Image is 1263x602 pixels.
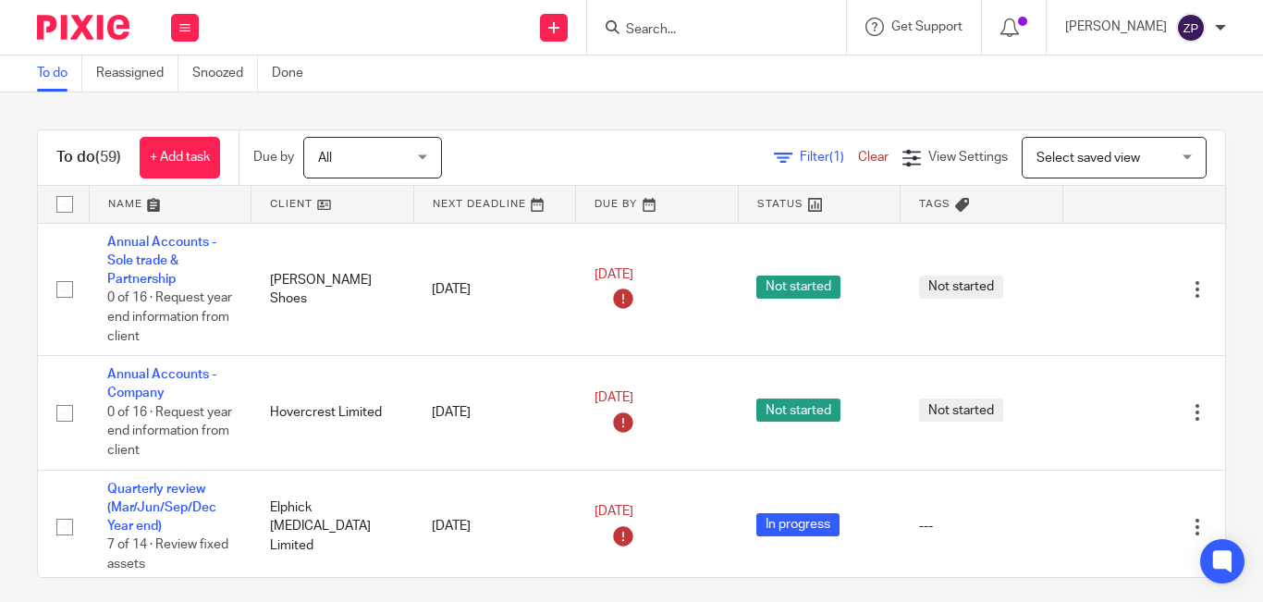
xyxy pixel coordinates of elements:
[1176,13,1206,43] img: svg%3E
[95,150,121,165] span: (59)
[56,148,121,167] h1: To do
[318,152,332,165] span: All
[272,55,317,92] a: Done
[413,223,576,356] td: [DATE]
[37,15,129,40] img: Pixie
[919,199,950,209] span: Tags
[1036,152,1140,165] span: Select saved view
[1065,18,1167,36] p: [PERSON_NAME]
[107,292,232,343] span: 0 of 16 · Request year end information from client
[858,151,889,164] a: Clear
[107,368,216,399] a: Annual Accounts - Company
[756,513,840,536] span: In progress
[756,399,840,422] span: Not started
[107,406,232,457] span: 0 of 16 · Request year end information from client
[251,356,414,470] td: Hovercrest Limited
[891,20,963,33] span: Get Support
[624,22,791,39] input: Search
[253,148,294,166] p: Due by
[413,356,576,470] td: [DATE]
[595,391,633,404] span: [DATE]
[928,151,1008,164] span: View Settings
[595,506,633,519] span: [DATE]
[919,276,1003,299] span: Not started
[756,276,840,299] span: Not started
[251,223,414,356] td: [PERSON_NAME] Shoes
[107,236,216,287] a: Annual Accounts - Sole trade & Partnership
[37,55,82,92] a: To do
[192,55,258,92] a: Snoozed
[107,539,228,571] span: 7 of 14 · Review fixed assets
[107,483,216,534] a: Quarterly review (Mar/Jun/Sep/Dec Year end)
[595,268,633,281] span: [DATE]
[919,517,1045,535] div: ---
[413,470,576,584] td: [DATE]
[800,151,858,164] span: Filter
[251,470,414,584] td: Elphick [MEDICAL_DATA] Limited
[919,399,1003,422] span: Not started
[96,55,178,92] a: Reassigned
[829,151,844,164] span: (1)
[140,137,220,178] a: + Add task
